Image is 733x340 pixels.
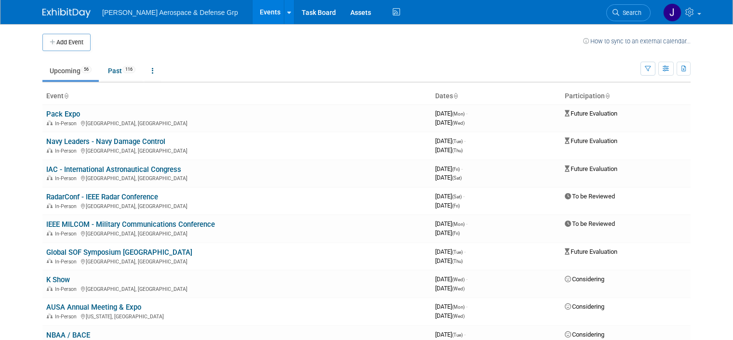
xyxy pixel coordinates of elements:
[435,248,466,255] span: [DATE]
[466,110,467,117] span: -
[583,38,691,45] a: How to sync to an external calendar...
[435,312,465,319] span: [DATE]
[561,88,691,105] th: Participation
[47,314,53,318] img: In-Person Event
[42,88,431,105] th: Event
[452,222,465,227] span: (Mon)
[55,175,80,182] span: In-Person
[565,137,617,144] span: Future Evaluation
[47,286,53,291] img: In-Person Event
[435,119,465,126] span: [DATE]
[435,110,467,117] span: [DATE]
[46,137,165,146] a: Navy Leaders - Navy Damage Control
[101,62,143,80] a: Past116
[605,92,610,100] a: Sort by Participation Type
[435,137,466,144] span: [DATE]
[466,275,467,283] span: -
[435,220,467,227] span: [DATE]
[42,62,99,80] a: Upcoming56
[466,220,467,227] span: -
[565,165,617,172] span: Future Evaluation
[46,110,80,118] a: Pack Expo
[47,120,53,125] img: In-Person Event
[46,312,427,320] div: [US_STATE], [GEOGRAPHIC_DATA]
[46,174,427,182] div: [GEOGRAPHIC_DATA], [GEOGRAPHIC_DATA]
[435,193,465,200] span: [DATE]
[452,231,460,236] span: (Fri)
[46,119,427,127] div: [GEOGRAPHIC_DATA], [GEOGRAPHIC_DATA]
[452,194,462,199] span: (Sat)
[452,139,463,144] span: (Tue)
[435,331,466,338] span: [DATE]
[452,203,460,209] span: (Fri)
[565,193,615,200] span: To be Reviewed
[64,92,68,100] a: Sort by Event Name
[464,137,466,144] span: -
[619,9,641,16] span: Search
[46,220,215,229] a: IEEE MILCOM - Military Communications Conference
[46,193,158,201] a: RadarConf - IEEE Radar Conference
[47,259,53,263] img: In-Person Event
[47,175,53,180] img: In-Person Event
[452,314,465,319] span: (Wed)
[452,277,465,282] span: (Wed)
[46,146,427,154] div: [GEOGRAPHIC_DATA], [GEOGRAPHIC_DATA]
[565,303,604,310] span: Considering
[42,8,91,18] img: ExhibitDay
[565,275,604,283] span: Considering
[464,248,466,255] span: -
[47,203,53,208] img: In-Person Event
[55,259,80,265] span: In-Person
[452,111,465,117] span: (Mon)
[606,4,651,21] a: Search
[435,229,460,236] span: [DATE]
[461,165,463,172] span: -
[55,286,80,292] span: In-Person
[55,314,80,320] span: In-Person
[46,257,427,265] div: [GEOGRAPHIC_DATA], [GEOGRAPHIC_DATA]
[435,174,462,181] span: [DATE]
[435,285,465,292] span: [DATE]
[46,285,427,292] div: [GEOGRAPHIC_DATA], [GEOGRAPHIC_DATA]
[452,175,462,181] span: (Sat)
[46,229,427,237] div: [GEOGRAPHIC_DATA], [GEOGRAPHIC_DATA]
[435,165,463,172] span: [DATE]
[452,120,465,126] span: (Wed)
[452,332,463,338] span: (Tue)
[46,165,181,174] a: IAC - International Astronautical Congress
[565,331,604,338] span: Considering
[46,303,141,312] a: AUSA Annual Meeting & Expo
[55,120,80,127] span: In-Person
[452,286,465,291] span: (Wed)
[55,148,80,154] span: In-Person
[452,167,460,172] span: (Fri)
[435,257,463,264] span: [DATE]
[122,66,135,73] span: 116
[435,303,467,310] span: [DATE]
[47,231,53,235] img: In-Person Event
[463,193,465,200] span: -
[663,3,681,22] img: Jason Smith
[453,92,458,100] a: Sort by Start Date
[565,248,617,255] span: Future Evaluation
[81,66,92,73] span: 56
[46,248,192,257] a: Global SOF Symposium [GEOGRAPHIC_DATA]
[466,303,467,310] span: -
[46,331,90,340] a: NBAA / BACE
[452,249,463,255] span: (Tue)
[452,259,463,264] span: (Thu)
[565,110,617,117] span: Future Evaluation
[435,202,460,209] span: [DATE]
[452,304,465,310] span: (Mon)
[55,203,80,209] span: In-Person
[55,231,80,237] span: In-Person
[565,220,615,227] span: To be Reviewed
[42,34,91,51] button: Add Event
[431,88,561,105] th: Dates
[46,202,427,209] div: [GEOGRAPHIC_DATA], [GEOGRAPHIC_DATA]
[435,275,467,283] span: [DATE]
[46,275,70,284] a: K Show
[452,148,463,153] span: (Thu)
[102,9,238,16] span: [PERSON_NAME] Aerospace & Defense Grp
[47,148,53,153] img: In-Person Event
